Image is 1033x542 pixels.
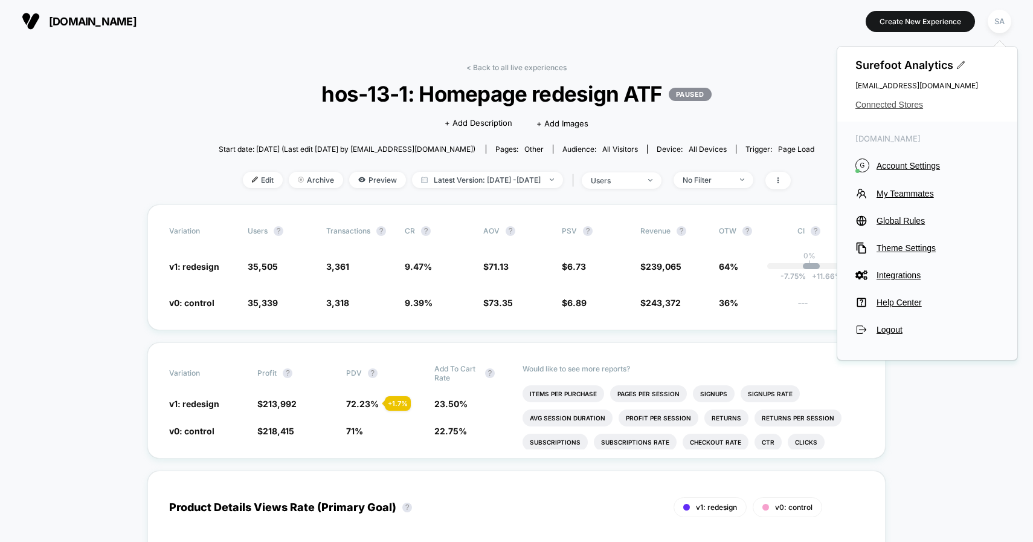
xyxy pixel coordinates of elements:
[523,410,613,426] li: Avg Session Duration
[524,145,544,154] span: other
[402,503,412,512] button: ?
[562,226,577,235] span: PSV
[257,399,297,409] span: $
[298,177,304,183] img: end
[812,272,817,281] span: +
[257,368,277,377] span: Profit
[683,434,748,451] li: Checkout Rate
[252,177,258,183] img: edit
[741,385,800,402] li: Signups Rate
[434,364,479,382] span: Add To Cart Rate
[489,298,513,308] span: 73.35
[567,298,587,308] span: 6.89
[855,242,999,254] button: Theme Settings
[412,172,563,188] span: Latest Version: [DATE] - [DATE]
[346,399,379,409] span: 72.23 %
[18,11,140,31] button: [DOMAIN_NAME]
[434,426,467,436] span: 22.75 %
[567,261,586,272] span: 6.73
[263,426,294,436] span: 218,415
[855,158,869,172] i: G
[49,15,137,28] span: [DOMAIN_NAME]
[704,410,748,426] li: Returns
[742,226,752,236] button: ?
[788,434,825,451] li: Clicks
[523,434,588,451] li: Subscriptions
[669,88,712,101] p: PAUSED
[536,119,588,128] span: + Add Images
[855,158,999,172] button: GAccount Settings
[646,261,681,272] span: 239,065
[775,503,813,512] span: v0: control
[405,261,432,272] span: 9.47 %
[640,298,681,308] span: $
[405,298,433,308] span: 9.39 %
[169,226,236,236] span: Variation
[483,226,500,235] span: AOV
[257,426,294,436] span: $
[569,172,582,189] span: |
[677,226,686,236] button: ?
[602,145,638,154] span: All Visitors
[219,145,475,154] span: Start date: [DATE] (Last edit [DATE] by [EMAIL_ADDRESS][DOMAIN_NAME])
[797,299,864,309] span: ---
[248,226,268,235] span: users
[877,161,999,171] span: Account Settings
[421,177,428,183] img: calendar
[248,261,278,272] span: 35,505
[591,176,639,185] div: users
[877,216,999,226] span: Global Rules
[169,399,219,409] span: v1: redesign
[169,298,214,308] span: v0: control
[466,63,567,72] a: < Back to all live experiences
[877,270,999,280] span: Integrations
[855,269,999,281] button: Integrations
[523,385,604,402] li: Items Per Purchase
[780,272,806,281] span: -7.75 %
[22,12,40,30] img: Visually logo
[755,410,842,426] li: Returns Per Session
[648,179,652,181] img: end
[745,145,814,154] div: Trigger:
[877,325,999,335] span: Logout
[797,226,864,236] span: CI
[719,261,738,272] span: 64%
[283,368,292,378] button: ?
[562,298,587,308] span: $
[811,226,820,236] button: ?
[640,261,681,272] span: $
[988,10,1011,33] div: SA
[696,503,737,512] span: v1: redesign
[877,189,999,198] span: My Teammates
[855,215,999,227] button: Global Rules
[562,261,586,272] span: $
[719,298,738,308] span: 36%
[405,226,415,235] span: CR
[326,261,349,272] span: 3,361
[434,399,468,409] span: 23.50 %
[646,298,681,308] span: 243,372
[647,145,736,154] span: Device:
[683,175,731,184] div: No Filter
[169,426,214,436] span: v0: control
[877,298,999,307] span: Help Center
[485,368,495,378] button: ?
[855,100,999,109] span: Connected Stores
[248,298,278,308] span: 35,339
[506,226,515,236] button: ?
[489,261,509,272] span: 71.13
[866,11,975,32] button: Create New Experience
[550,178,554,181] img: end
[693,385,735,402] li: Signups
[806,272,842,281] span: 11.66 %
[368,368,378,378] button: ?
[274,226,283,236] button: ?
[523,364,864,373] p: Would like to see more reports?
[326,298,349,308] span: 3,318
[385,396,411,411] div: + 1.7 %
[619,410,698,426] li: Profit Per Session
[169,364,236,382] span: Variation
[445,117,512,129] span: + Add Description
[289,172,343,188] span: Archive
[562,145,638,154] div: Audience:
